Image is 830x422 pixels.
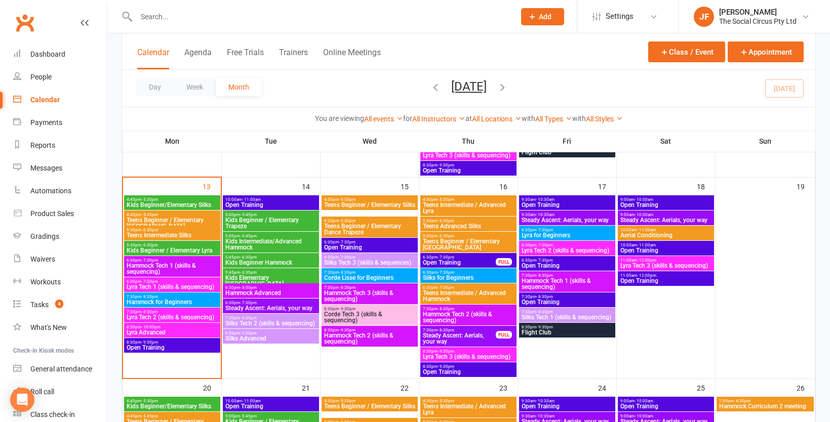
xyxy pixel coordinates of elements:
[279,48,308,69] button: Trainers
[126,399,218,403] span: 4:45pm
[225,285,317,290] span: 6:30pm
[12,10,37,35] a: Clubworx
[141,414,158,418] span: - 5:45pm
[30,118,62,126] div: Payments
[620,414,712,418] span: 9:00am
[126,232,218,238] span: Teens Intermediate Silks
[339,328,355,332] span: - 9:30pm
[203,379,221,396] div: 20
[324,219,416,223] span: 5:30pm
[496,331,512,339] div: FULL
[240,301,257,305] span: - 7:30pm
[438,219,454,223] span: - 6:30pm
[422,202,515,214] span: Teens Intermediate / Advanced Lyra
[451,79,487,94] button: [DATE]
[324,399,416,403] span: 4:30pm
[225,197,317,202] span: 10:00am
[535,115,572,123] a: All Types
[719,403,812,409] span: Hammock Curriculum 2 meeting
[422,270,515,275] span: 6:30pm
[225,234,317,238] span: 5:00pm
[620,263,712,269] span: Lyra Tech 3 (skills & sequencing)
[719,17,797,26] div: The Social Circus Pty Ltd
[637,258,656,263] span: - 12:00pm
[401,379,419,396] div: 22
[536,243,553,247] span: - 7:30pm
[225,331,317,335] span: 8:00pm
[606,5,634,28] span: Settings
[55,300,63,308] span: 4
[422,152,515,158] span: Lyra Tech 3 (skills & sequencing)
[598,379,616,396] div: 24
[13,358,107,381] a: General attendance kiosk mode
[521,329,613,335] span: Flight Club
[240,270,257,275] span: - 6:30pm
[240,414,257,418] span: - 5:45pm
[225,217,317,229] span: Kids Beginner / Elementary Trapeze
[315,114,364,122] strong: You are viewing
[141,294,158,299] span: - 8:30pm
[126,414,218,418] span: 4:45pm
[419,131,518,152] th: Thu
[126,329,218,335] span: Lyra Advanced
[586,115,623,123] a: All Styles
[521,228,613,232] span: 6:30pm
[225,270,317,275] span: 5:45pm
[225,301,317,305] span: 6:30pm
[536,213,555,217] span: - 10:30am
[320,131,419,152] th: Wed
[620,403,712,409] span: Open Training
[13,248,107,271] a: Waivers
[728,41,804,62] button: Appointment
[13,180,107,202] a: Automations
[30,96,60,104] div: Calendar
[225,414,317,418] span: 5:00pm
[422,311,515,323] span: Hammock Tech 2 (skills & sequencing)
[521,202,613,208] span: Open Training
[126,284,218,290] span: Lyra Tech 1 (skills & sequencing)
[797,379,815,396] div: 26
[536,399,555,403] span: - 10:30am
[637,243,656,247] span: - 11:00am
[13,66,107,89] a: People
[635,414,653,418] span: - 10:00am
[499,379,518,396] div: 23
[126,213,218,217] span: 4:45pm
[620,213,712,217] span: 9:00am
[715,131,815,152] th: Sun
[126,258,218,263] span: 6:30pm
[637,273,656,278] span: - 12:00pm
[734,399,750,403] span: - 4:30pm
[620,273,712,278] span: 11:00am
[422,234,515,238] span: 5:30pm
[30,365,92,373] div: General attendance
[620,243,712,247] span: 10:00am
[521,314,613,320] span: Silks Tech 1 (skills & sequencing)
[174,78,216,96] button: Week
[324,202,416,208] span: Teens Beginner / Elementary Silks
[30,50,65,58] div: Dashboard
[324,270,416,275] span: 7:30pm
[225,399,317,403] span: 10:00am
[324,403,416,409] span: Teens Beginner / Elementary Silks
[719,8,797,17] div: [PERSON_NAME]
[225,335,317,342] span: Silks Advanced
[521,294,613,299] span: 7:30pm
[499,178,518,194] div: 16
[216,78,262,96] button: Month
[126,310,218,314] span: 7:30pm
[339,240,355,244] span: - 7:30pm
[126,299,218,305] span: Hammock for Beginners
[141,325,161,329] span: - 10:00pm
[620,247,712,254] span: Open Training
[521,399,613,403] span: 9:30am
[422,290,515,302] span: Teens Intermediate / Advanced Hammock
[522,114,535,122] strong: with
[422,354,515,360] span: Lyra Tech 3 (skills & sequencing)
[620,202,712,208] span: Open Training
[324,311,416,323] span: Corde Tech 3 (skills & sequencing)
[13,111,107,134] a: Payments
[240,316,257,320] span: - 8:30pm
[137,48,169,69] button: Calendar
[438,349,454,354] span: - 9:30pm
